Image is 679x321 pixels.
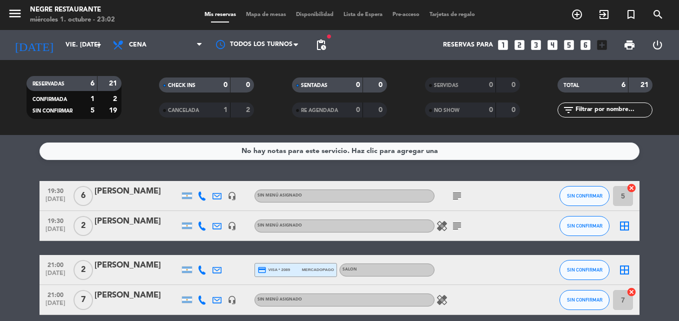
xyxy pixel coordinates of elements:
i: healing [436,220,448,232]
i: looks_3 [529,38,542,51]
strong: 5 [90,107,94,114]
span: Mis reservas [199,12,241,17]
i: power_settings_new [651,39,663,51]
span: [DATE] [43,226,68,237]
strong: 0 [378,81,384,88]
i: border_all [618,220,630,232]
i: looks_6 [579,38,592,51]
div: No hay notas para este servicio. Haz clic para agregar una [241,145,438,157]
span: Pre-acceso [387,12,424,17]
span: SIN CONFIRMAR [567,193,602,198]
span: 6 [73,186,93,206]
i: border_all [618,264,630,276]
span: 19:30 [43,214,68,226]
strong: 0 [223,81,227,88]
span: RE AGENDADA [301,108,338,113]
span: fiber_manual_record [326,33,332,39]
span: Cena [129,41,146,48]
i: healing [436,294,448,306]
strong: 0 [511,81,517,88]
i: looks_two [513,38,526,51]
span: 7 [73,290,93,310]
i: headset_mic [227,295,236,304]
span: Mapa de mesas [241,12,291,17]
button: SIN CONFIRMAR [559,186,609,206]
button: SIN CONFIRMAR [559,260,609,280]
span: [DATE] [43,300,68,311]
i: looks_one [496,38,509,51]
i: add_circle_outline [571,8,583,20]
div: [PERSON_NAME] [94,185,179,198]
i: looks_4 [546,38,559,51]
strong: 0 [356,81,360,88]
i: credit_card [257,265,266,274]
span: NO SHOW [434,108,459,113]
span: TOTAL [563,83,579,88]
span: [DATE] [43,196,68,207]
i: looks_5 [562,38,575,51]
span: [DATE] [43,270,68,281]
button: SIN CONFIRMAR [559,290,609,310]
span: SIN CONFIRMAR [567,267,602,272]
span: Sin menú asignado [257,193,302,197]
div: [PERSON_NAME] [94,289,179,302]
span: Lista de Espera [338,12,387,17]
i: cancel [626,183,636,193]
div: [PERSON_NAME] [94,259,179,272]
span: Sin menú asignado [257,297,302,301]
i: headset_mic [227,191,236,200]
span: 2 [73,260,93,280]
span: RESERVADAS [32,81,64,86]
strong: 0 [489,81,493,88]
div: miércoles 1. octubre - 23:02 [30,15,115,25]
span: 21:00 [43,258,68,270]
span: print [623,39,635,51]
strong: 1 [90,95,94,102]
span: mercadopago [302,266,334,273]
div: Negre Restaurante [30,5,115,15]
span: SALON [342,267,357,271]
span: Disponibilidad [291,12,338,17]
strong: 0 [489,106,493,113]
span: SERVIDAS [434,83,458,88]
span: pending_actions [315,39,327,51]
i: menu [7,6,22,21]
i: add_box [595,38,608,51]
i: headset_mic [227,221,236,230]
i: turned_in_not [625,8,637,20]
span: 21:00 [43,288,68,300]
div: [PERSON_NAME] [94,215,179,228]
span: visa * 2089 [257,265,290,274]
i: [DATE] [7,34,60,56]
span: 2 [73,216,93,236]
span: Sin menú asignado [257,223,302,227]
i: exit_to_app [598,8,610,20]
span: SIN CONFIRMAR [567,223,602,228]
strong: 0 [378,106,384,113]
i: search [652,8,664,20]
span: CONFIRMADA [32,97,67,102]
span: SIN CONFIRMAR [32,108,72,113]
input: Filtrar por nombre... [574,104,652,115]
strong: 19 [109,107,119,114]
strong: 21 [109,80,119,87]
strong: 0 [246,81,252,88]
i: subject [451,220,463,232]
strong: 0 [511,106,517,113]
button: menu [7,6,22,24]
strong: 6 [90,80,94,87]
i: filter_list [562,104,574,116]
i: subject [451,190,463,202]
strong: 21 [640,81,650,88]
strong: 6 [621,81,625,88]
span: CANCELADA [168,108,199,113]
strong: 0 [356,106,360,113]
div: LOG OUT [643,30,671,60]
i: arrow_drop_down [93,39,105,51]
button: SIN CONFIRMAR [559,216,609,236]
strong: 1 [223,106,227,113]
strong: 2 [113,95,119,102]
span: Reservas para [443,41,493,48]
span: 19:30 [43,184,68,196]
span: SENTADAS [301,83,327,88]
